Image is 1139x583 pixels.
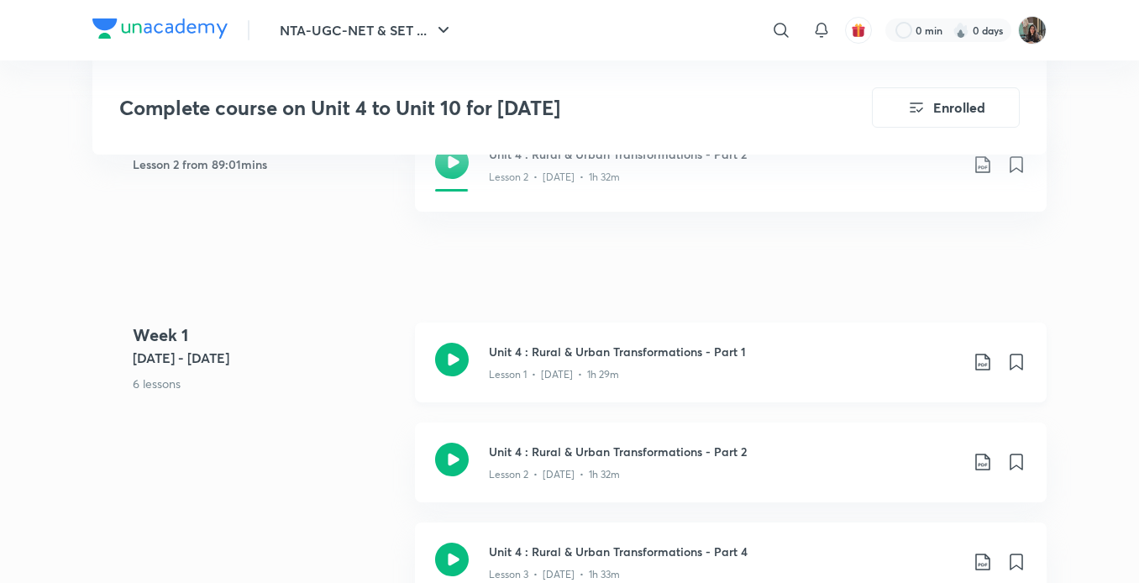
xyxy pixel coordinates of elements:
h4: Week 1 [133,323,402,348]
h5: [DATE] - [DATE] [133,348,402,368]
h5: Lesson 2 from 89:01mins [133,155,402,173]
img: Yashika Sanjay Hargunani [1018,16,1047,45]
span: Support [66,13,111,27]
h3: Unit 4 : Rural & Urban Transformations - Part 4 [489,543,959,560]
button: avatar [845,17,872,44]
p: Lesson 3 • [DATE] • 1h 33m [489,567,620,582]
a: Unit 4 : Rural & Urban Transformations - Part 2Lesson 2 • [DATE] • 1h 32m [415,125,1047,232]
a: Unit 4 : Rural & Urban Transformations - Part 1Lesson 1 • [DATE] • 1h 29m [415,323,1047,423]
p: 6 lessons [133,375,402,392]
h3: Unit 4 : Rural & Urban Transformations - Part 1 [489,343,959,360]
button: Enrolled [872,87,1020,128]
img: Company Logo [92,18,228,39]
a: Company Logo [92,18,228,43]
button: NTA-UGC-NET & SET ... [270,13,464,47]
p: Lesson 2 • [DATE] • 1h 32m [489,467,620,482]
img: avatar [851,23,866,38]
p: Lesson 1 • [DATE] • 1h 29m [489,367,619,382]
img: streak [953,22,969,39]
p: Lesson 2 • [DATE] • 1h 32m [489,170,620,185]
a: Unit 4 : Rural & Urban Transformations - Part 2Lesson 2 • [DATE] • 1h 32m [415,423,1047,523]
h3: Unit 4 : Rural & Urban Transformations - Part 2 [489,443,959,460]
h3: Complete course on Unit 4 to Unit 10 for [DATE] [119,96,777,120]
